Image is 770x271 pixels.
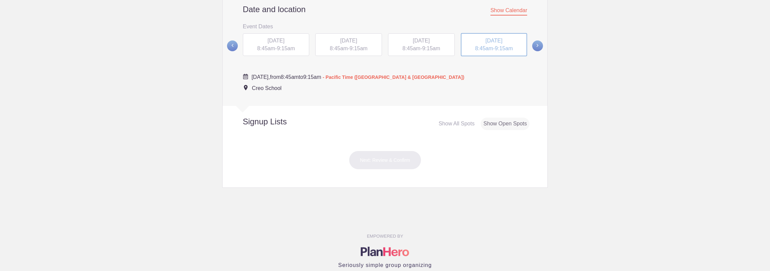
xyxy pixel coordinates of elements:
span: from to [252,74,464,80]
img: Cal purple [243,74,248,79]
button: [DATE] 8:45am-9:15am [243,33,310,57]
span: 8:45am [257,46,275,51]
h4: Seriously simple group organizing [227,261,543,269]
img: Logo main planhero [361,247,410,256]
div: - [315,33,382,56]
h2: Date and location [243,4,527,14]
h3: Event Dates [243,21,527,31]
div: Show All Spots [436,118,477,130]
img: Event location [244,85,248,90]
span: 9:15am [303,74,321,80]
button: Next: Review & Confirm [349,151,421,170]
span: Creo School [252,85,282,91]
span: [DATE] [485,38,502,43]
span: 8:45am [281,74,298,80]
span: [DATE] [413,38,430,43]
div: - [388,33,455,56]
span: [DATE], [252,74,270,80]
span: Show Calendar [490,7,527,16]
span: 9:15am [495,46,513,51]
div: - [461,33,527,57]
span: 9:15am [350,46,367,51]
span: - Pacific Time ([GEOGRAPHIC_DATA] & [GEOGRAPHIC_DATA]) [323,74,464,80]
button: [DATE] 8:45am-9:15am [388,33,455,57]
button: [DATE] 8:45am-9:15am [315,33,382,57]
span: 8:45am [330,46,348,51]
h2: Signup Lists [223,117,331,127]
span: 8:45am [403,46,420,51]
button: [DATE] 8:45am-9:15am [460,33,528,57]
span: 9:15am [277,46,295,51]
span: 9:15am [422,46,440,51]
span: [DATE] [267,38,284,43]
div: Show Open Spots [481,118,530,130]
div: - [243,33,310,56]
small: EMPOWERED BY [367,234,403,239]
span: 8:45am [475,46,493,51]
span: [DATE] [340,38,357,43]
